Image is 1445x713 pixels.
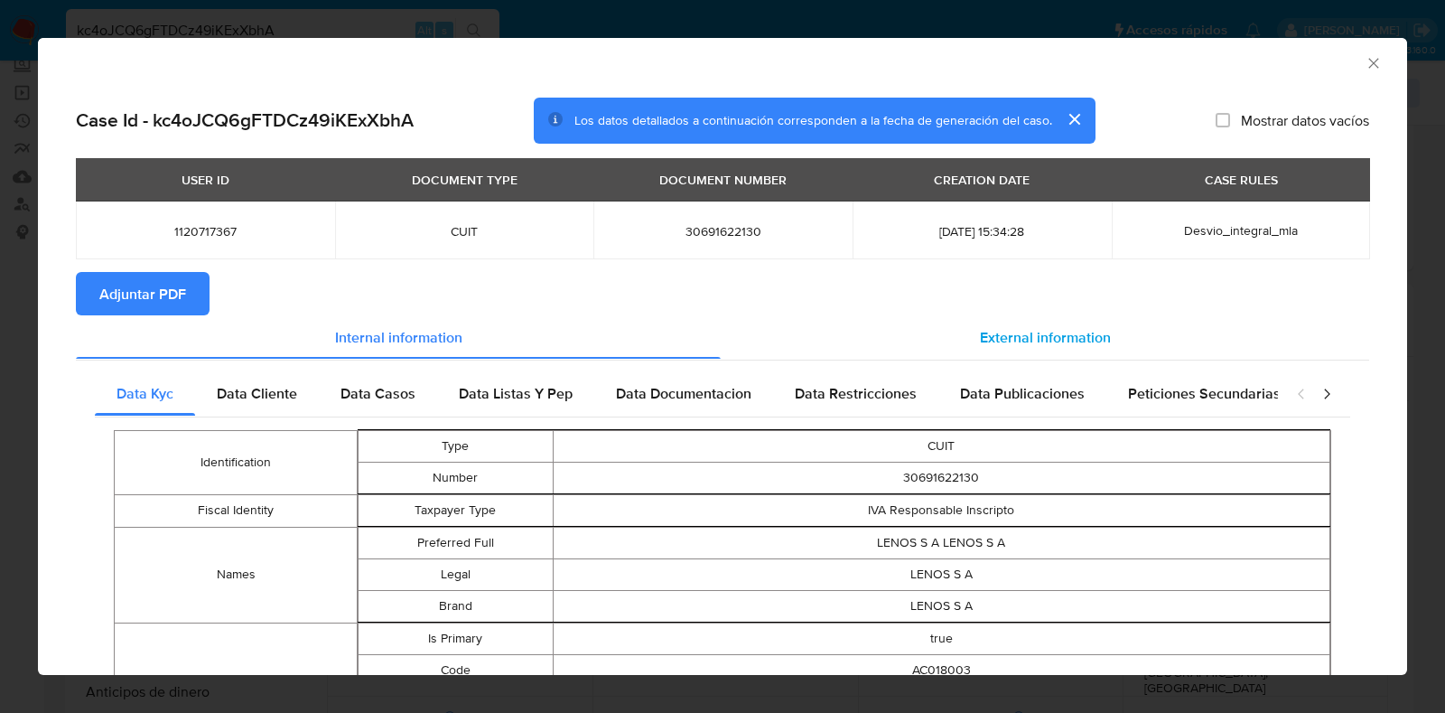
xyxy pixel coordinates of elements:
[76,108,414,132] h2: Case Id - kc4oJCQ6gFTDCz49iKExXbhA
[874,223,1090,239] span: [DATE] 15:34:28
[217,383,297,404] span: Data Cliente
[553,623,1330,654] td: true
[171,164,240,195] div: USER ID
[1241,111,1369,129] span: Mostrar datos vacíos
[357,223,573,239] span: CUIT
[615,223,831,239] span: 30691622130
[923,164,1040,195] div: CREATION DATE
[980,326,1111,347] span: External information
[115,494,358,527] td: Fiscal Identity
[359,558,553,590] td: Legal
[99,274,186,314] span: Adjuntar PDF
[795,383,917,404] span: Data Restricciones
[335,326,462,347] span: Internal information
[1052,98,1095,141] button: cerrar
[359,462,553,493] td: Number
[76,272,210,315] button: Adjuntar PDF
[553,494,1330,526] td: IVA Responsable Inscripto
[401,164,528,195] div: DOCUMENT TYPE
[115,430,358,494] td: Identification
[38,38,1407,675] div: closure-recommendation-modal
[1194,164,1289,195] div: CASE RULES
[359,623,553,654] td: Is Primary
[76,315,1369,359] div: Detailed info
[359,527,553,558] td: Preferred Full
[359,590,553,622] td: Brand
[1216,113,1230,127] input: Mostrar datos vacíos
[115,527,358,623] td: Names
[1365,54,1381,70] button: Cerrar ventana
[553,590,1330,622] td: LENOS S A
[553,654,1330,686] td: AC018003
[553,430,1330,462] td: CUIT
[1128,383,1281,404] span: Peticiones Secundarias
[553,558,1330,590] td: LENOS S A
[459,383,573,404] span: Data Listas Y Pep
[616,383,751,404] span: Data Documentacion
[359,430,553,462] td: Type
[340,383,415,404] span: Data Casos
[359,654,553,686] td: Code
[1184,221,1298,239] span: Desvio_integral_mla
[553,527,1330,558] td: LENOS S A LENOS S A
[960,383,1085,404] span: Data Publicaciones
[117,383,173,404] span: Data Kyc
[648,164,797,195] div: DOCUMENT NUMBER
[359,494,553,526] td: Taxpayer Type
[98,223,313,239] span: 1120717367
[553,462,1330,493] td: 30691622130
[574,111,1052,129] span: Los datos detallados a continuación corresponden a la fecha de generación del caso.
[95,372,1278,416] div: Detailed internal info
